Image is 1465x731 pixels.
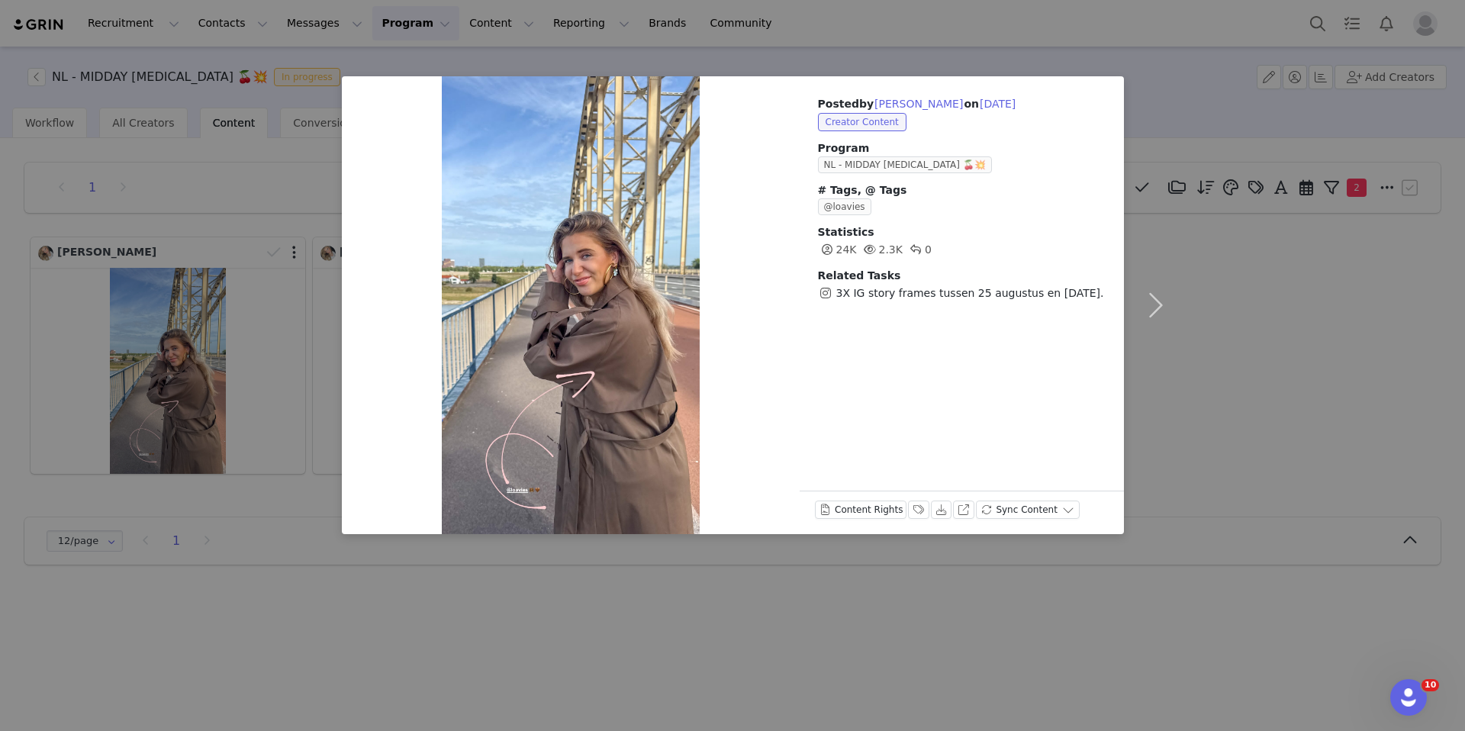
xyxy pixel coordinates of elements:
span: Program [818,140,1106,156]
span: # Tags, @ Tags [818,184,907,196]
span: 3X IG story frames tussen 25 augustus en [DATE]. [836,285,1104,301]
button: Content Rights [815,501,907,519]
span: 10 [1422,679,1439,691]
button: [DATE] [979,95,1016,113]
span: 2.3K [861,243,903,256]
button: [PERSON_NAME] [874,95,964,113]
a: NL - MIDDAY [MEDICAL_DATA] 🍒💥 [818,158,998,170]
span: Creator Content [818,113,906,131]
span: 24K [818,243,857,256]
span: @loavies [818,198,871,215]
span: Related Tasks [818,269,901,282]
span: Statistics [818,226,874,238]
iframe: Intercom live chat [1390,679,1427,716]
span: by [859,98,964,110]
button: Sync Content [976,501,1080,519]
span: 0 [906,243,932,256]
span: NL - MIDDAY [MEDICAL_DATA] 🍒💥 [818,156,992,173]
span: Posted on [818,98,1017,110]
